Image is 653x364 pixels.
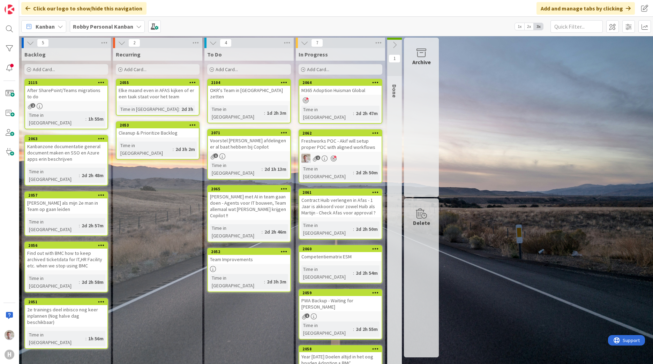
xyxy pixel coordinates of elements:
span: : [353,325,354,333]
div: 2d 2h 47m [354,109,380,117]
span: : [262,228,263,236]
div: 2059 [302,290,382,295]
span: Support [15,1,32,9]
div: 2060Competentiematrix ESM [299,246,382,261]
div: 2064 [302,80,382,85]
div: 2d 2h 58m [80,278,105,286]
span: 7 [311,39,323,47]
div: 2064M365 Adoption Huisman Global [299,79,382,95]
div: 2065 [208,186,290,192]
div: Time in [GEOGRAPHIC_DATA] [301,221,353,237]
div: Find out with BMC how to keep archived ticketdata for IT,HR Facility etc. when we stop using BMC [25,249,107,270]
div: Time in [GEOGRAPHIC_DATA] [210,105,264,121]
span: : [264,109,265,117]
span: In Progress [299,51,328,58]
input: Quick Filter... [550,20,603,33]
div: Cleanup & Prioritize Backlog [117,128,199,137]
div: Time in [GEOGRAPHIC_DATA] [27,218,79,233]
div: 2115After SharePoint/Teams migrations to do [25,79,107,101]
span: Add Card... [307,66,329,73]
div: 2053 [117,122,199,128]
div: 2056Find out with BMC how to keep archived ticketdata for IT,HR Facility etc. when we stop using BMC [25,242,107,270]
div: 2053Cleanup & Prioritize Backlog [117,122,199,137]
div: 2d 3h 2m [174,145,197,153]
div: Team Improvements [208,255,290,264]
div: Add and manage tabs by clicking [536,2,635,15]
b: Robby Personal Kanban [73,23,133,30]
span: : [79,278,80,286]
div: Time in [GEOGRAPHIC_DATA] [301,265,353,281]
span: : [173,145,174,153]
span: 1x [515,23,524,30]
div: Delete [413,219,430,227]
img: Visit kanbanzone.com [5,5,14,14]
div: 2063 [25,136,107,142]
span: : [179,105,180,113]
img: Rd [5,330,14,340]
div: OKR's Team in [GEOGRAPHIC_DATA] zetten [208,86,290,101]
div: 2d 2h 50m [354,225,380,233]
div: Contract Huib verlengen in Afas - 1 Jaar is akkoord voor zowel Huib als Martijn - Check Afas voor... [299,196,382,217]
div: 2064 [299,79,382,86]
span: 3x [534,23,543,30]
span: 1 [389,54,400,63]
div: Time in [GEOGRAPHIC_DATA] [27,274,79,290]
span: 1 [213,153,218,158]
div: Voorstel [PERSON_NAME] afdelingen er al baat hebben bij Copilot [208,136,290,151]
div: [PERSON_NAME] als mijn 2e man in Team op gaan leiden [25,198,107,214]
div: 2d 2h 48m [80,172,105,179]
span: 2 [128,39,140,47]
span: Done [391,84,398,98]
div: 2d 2h 55m [354,325,380,333]
div: 2055 [117,79,199,86]
div: 2058 [299,346,382,352]
div: Time in [GEOGRAPHIC_DATA] [210,161,262,177]
span: : [79,172,80,179]
div: Time in [GEOGRAPHIC_DATA] [301,106,353,121]
div: 2071 [211,130,290,135]
div: 2059PWA Backup - Waiting for [PERSON_NAME] [299,290,382,311]
div: 1h 55m [87,115,105,123]
div: 2059 [299,290,382,296]
div: Time in [GEOGRAPHIC_DATA] [301,165,353,180]
div: 1h 56m [87,335,105,342]
div: Time in [GEOGRAPHIC_DATA] [210,274,264,289]
div: 2060 [299,246,382,252]
div: Click our logo to show/hide this navigation [21,2,147,15]
div: 2058 [302,347,382,351]
div: 2d 3h 3m [265,278,288,286]
span: Recurring [116,51,141,58]
span: 4 [220,39,232,47]
div: PWA Backup - Waiting for [PERSON_NAME] [299,296,382,311]
div: 2d 2h 57m [80,222,105,229]
div: 2115 [25,79,107,86]
div: 2053 [120,123,199,128]
div: Time in [GEOGRAPHIC_DATA] [27,168,79,183]
div: 2056 [25,242,107,249]
div: 2057[PERSON_NAME] als mijn 2e man in Team op gaan leiden [25,192,107,214]
span: Add Card... [124,66,147,73]
span: To Do [207,51,222,58]
div: 2057 [28,193,107,198]
div: 2055Elke maand even in AFAS kijken of er een taak staat voor het team [117,79,199,101]
div: 2e trainings deel inbisco nog keer inplannen (Nog halve dag beschikbaar) [25,305,107,327]
div: 2052Team Improvements [208,249,290,264]
div: [PERSON_NAME] met AI in team gaan doen - Agents voor IT bouwen, Team allemaal wat [PERSON_NAME] k... [208,192,290,220]
div: Kanbanzone documentatie general document maken en SSO en Azure apps erin beschrijven [25,142,107,164]
div: 2051 [25,299,107,305]
div: 20512e trainings deel inbisco nog keer inplannen (Nog halve dag beschikbaar) [25,299,107,327]
div: Time in [GEOGRAPHIC_DATA] [119,105,179,113]
div: Time in [GEOGRAPHIC_DATA] [119,142,173,157]
span: : [353,169,354,176]
span: Backlog [24,51,46,58]
div: 2104 [211,80,290,85]
span: Add Card... [216,66,238,73]
div: 2062 [302,131,382,136]
div: H [5,350,14,359]
span: : [262,165,263,173]
span: : [353,109,354,117]
span: : [85,115,87,123]
div: Elke maand even in AFAS kijken of er een taak staat voor het team [117,86,199,101]
div: 2d 2h 54m [354,269,380,277]
div: 2062Freshworks POC - Akif will setup proper POC with aligned workflows [299,130,382,152]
